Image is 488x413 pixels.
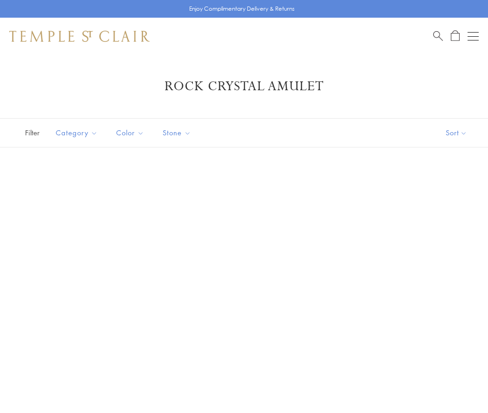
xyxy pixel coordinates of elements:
[451,30,460,42] a: Open Shopping Bag
[49,122,105,143] button: Category
[23,78,465,95] h1: Rock Crystal Amulet
[425,119,488,147] button: Show sort by
[109,122,151,143] button: Color
[189,4,295,13] p: Enjoy Complimentary Delivery & Returns
[112,127,151,139] span: Color
[158,127,198,139] span: Stone
[468,31,479,42] button: Open navigation
[433,30,443,42] a: Search
[51,127,105,139] span: Category
[156,122,198,143] button: Stone
[9,31,150,42] img: Temple St. Clair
